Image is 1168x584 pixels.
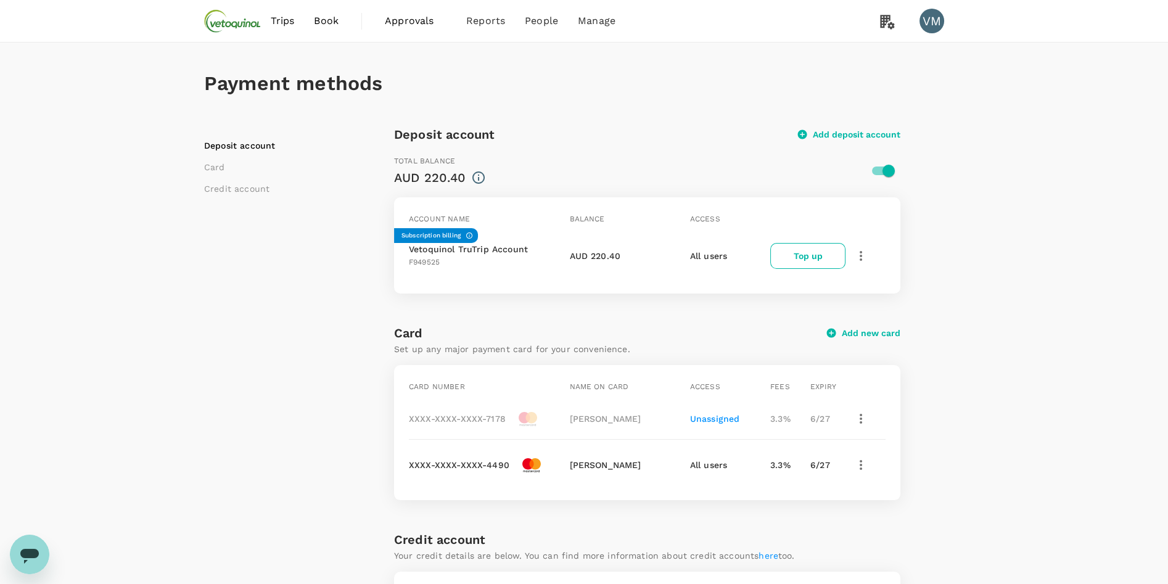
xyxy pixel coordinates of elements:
span: Manage [578,14,615,28]
span: Unassigned [690,414,740,424]
p: Vetoquinol TruTrip Account [409,243,528,255]
span: Account name [409,215,470,223]
button: Add new card [827,327,900,339]
button: Top up [770,243,845,269]
p: [PERSON_NAME] [569,459,685,471]
h6: Card [394,323,827,343]
span: Trips [271,14,295,28]
button: Add deposit account [798,129,900,140]
p: 3.3 % [770,459,805,471]
p: XXXX-XXXX-XXXX-7178 [409,413,506,425]
span: People [525,14,558,28]
p: AUD 220.40 [569,250,620,262]
img: Vetoquinol Australia Pty Limited [204,7,261,35]
li: Credit account [204,183,358,195]
span: Book [314,14,339,28]
p: Set up any major payment card for your convenience. [394,343,827,355]
h6: Deposit account [394,125,495,144]
p: 6 / 27 [810,459,845,471]
p: 3.3 % [770,413,805,425]
iframe: Button to launch messaging window, conversation in progress [10,535,49,574]
span: Access [690,215,720,223]
span: All users [690,251,727,261]
p: [PERSON_NAME] [569,413,685,425]
div: AUD 220.40 [394,168,466,187]
span: Approvals [385,14,446,28]
li: Deposit account [204,139,358,152]
span: Total balance [394,157,455,165]
span: Name on card [569,382,628,391]
span: All users [690,460,727,470]
span: Balance [569,215,604,223]
span: Reports [466,14,505,28]
h6: Subscription billing [401,231,461,241]
div: VM [919,9,944,33]
h6: Credit account [394,530,485,549]
span: Expiry [810,382,836,391]
a: here [759,551,778,561]
img: master [514,456,548,474]
h1: Payment methods [204,72,964,95]
span: Access [690,382,720,391]
img: master [511,409,545,428]
li: Card [204,161,358,173]
span: F949525 [409,258,440,266]
p: XXXX-XXXX-XXXX-4490 [409,459,509,471]
p: 6 / 27 [810,413,845,425]
span: Card number [409,382,465,391]
p: Your credit details are below. You can find more information about credit accounts too. [394,549,795,562]
span: Fees [770,382,790,391]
